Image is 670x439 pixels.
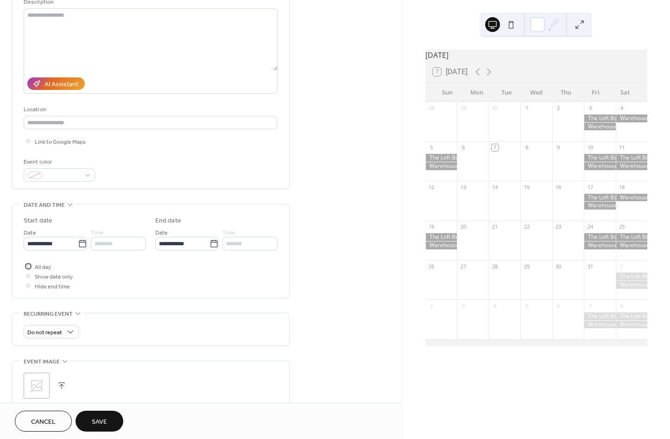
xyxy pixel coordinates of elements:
[425,162,457,170] div: Warehouse Booked - AW & MK
[610,83,640,102] div: Sat
[555,184,562,191] div: 16
[492,184,499,191] div: 14
[587,223,594,230] div: 24
[616,233,647,241] div: The Loft Booked - AA & AK
[492,144,499,151] div: 7
[428,184,435,191] div: 12
[584,233,615,241] div: The Loft Booked - KJW & TH
[428,223,435,230] div: 19
[35,137,86,147] span: Link to Google Maps
[587,184,594,191] div: 17
[27,77,85,90] button: AI Assistant
[24,200,65,210] span: Date and time
[523,105,530,112] div: 1
[24,157,93,167] div: Event color
[619,223,626,230] div: 25
[584,202,615,210] div: Warehouse Booked - SR & DF
[433,83,462,102] div: Sun
[619,302,626,309] div: 8
[555,223,562,230] div: 23
[555,105,562,112] div: 2
[619,184,626,191] div: 18
[584,154,615,162] div: The Loft Booked - LH & CR
[460,184,467,191] div: 13
[616,281,647,289] div: Warehouse Booked - JJ & AM
[425,233,457,241] div: The Loft Booked - JB & CH
[616,115,647,122] div: Warehouse Booked - EC & NSJ
[44,80,78,89] div: AI Assistant
[425,50,647,61] div: [DATE]
[492,105,499,112] div: 30
[555,144,562,151] div: 9
[24,309,73,319] span: Recurring event
[555,302,562,309] div: 6
[619,144,626,151] div: 11
[521,83,551,102] div: Wed
[584,312,615,320] div: The Loft Booked - EH & RD
[428,105,435,112] div: 28
[523,184,530,191] div: 15
[587,302,594,309] div: 7
[584,194,615,202] div: The Loft Booked - SR & DF
[35,282,70,292] span: Hide end time
[616,273,647,280] div: The Loft Booked - JJ & AM
[616,194,647,202] div: Warehouse Booked - VT & NM
[523,144,530,151] div: 8
[425,154,457,162] div: The Loft Booked - AW & MK
[492,83,521,102] div: Tue
[24,216,52,226] div: Start date
[616,154,647,162] div: The Loft Booked - RB & JF
[523,263,530,270] div: 29
[460,302,467,309] div: 3
[24,373,50,399] div: ;
[616,162,647,170] div: Warehouse Booked - RB & JF
[616,321,647,329] div: Warehouse Booked - AF & TM
[492,223,499,230] div: 21
[222,228,235,238] span: Time
[460,263,467,270] div: 27
[155,228,168,238] span: Date
[76,411,123,432] button: Save
[616,242,647,249] div: Warehouse Booked - AA & AK
[551,83,581,102] div: Thu
[31,417,56,427] span: Cancel
[584,321,615,329] div: Warehouse Booked - EH & RD
[92,417,107,427] span: Save
[523,302,530,309] div: 5
[24,105,276,115] div: Location
[428,302,435,309] div: 2
[27,327,62,338] span: Do not repeat
[155,216,181,226] div: End date
[584,242,615,249] div: Warehouse Booked - KJW & TH
[460,223,467,230] div: 20
[584,123,615,131] div: Warehouse Booked - CC & PS
[460,105,467,112] div: 29
[555,263,562,270] div: 30
[35,272,73,282] span: Show date only
[581,83,610,102] div: Fri
[15,411,72,432] button: Cancel
[425,242,457,249] div: Warehouse Booked - JB & CH
[24,357,60,367] span: Event image
[428,263,435,270] div: 26
[587,105,594,112] div: 3
[584,115,615,122] div: The Loft Booked - RR & DW
[428,144,435,151] div: 5
[584,162,615,170] div: Warehouse Booked - LH & CR
[462,83,492,102] div: Mon
[35,262,51,272] span: All day
[587,144,594,151] div: 10
[619,105,626,112] div: 4
[492,302,499,309] div: 4
[616,312,647,320] div: The Loft Booked - AF & TM
[523,223,530,230] div: 22
[24,228,36,238] span: Date
[587,263,594,270] div: 31
[460,144,467,151] div: 6
[492,263,499,270] div: 28
[91,228,104,238] span: Time
[619,263,626,270] div: 1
